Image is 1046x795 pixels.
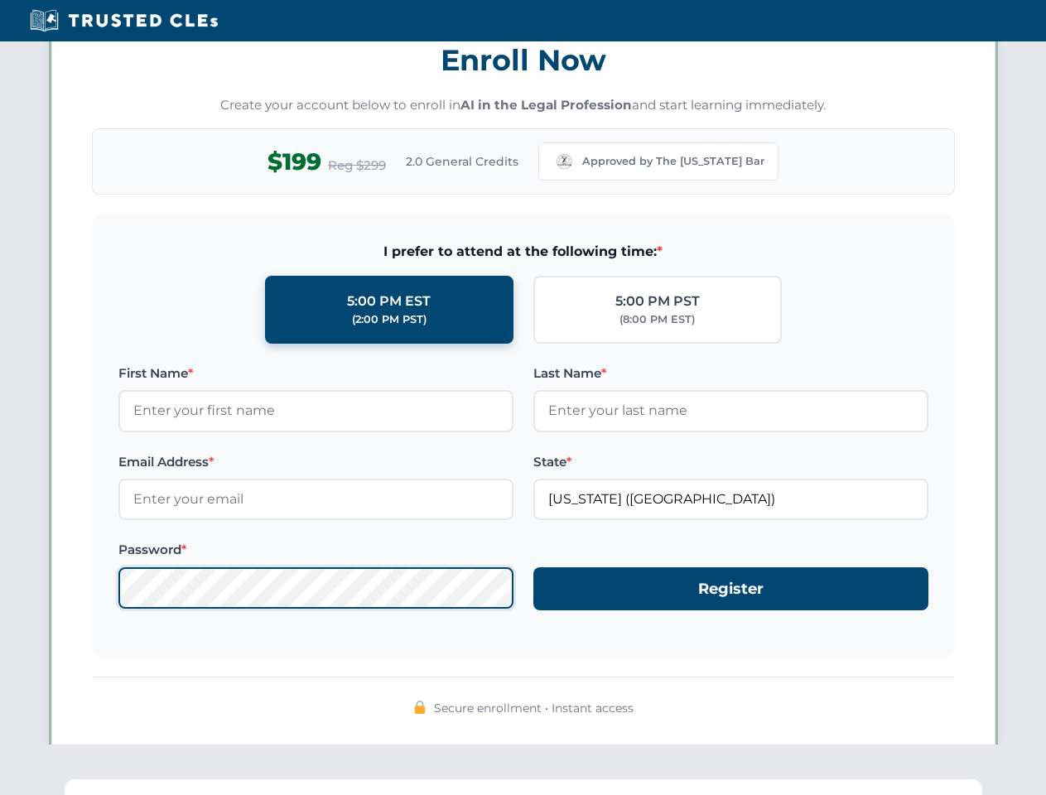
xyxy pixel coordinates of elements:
label: State [533,452,928,472]
h3: Enroll Now [92,34,955,86]
label: Last Name [533,364,928,383]
div: (8:00 PM EST) [619,311,695,328]
div: 5:00 PM EST [347,291,431,312]
img: 🔒 [413,701,427,714]
span: Secure enrollment • Instant access [434,699,634,717]
div: (2:00 PM PST) [352,311,427,328]
img: Missouri Bar [552,150,576,173]
div: 5:00 PM PST [615,291,700,312]
label: Email Address [118,452,513,472]
button: Register [533,567,928,611]
input: Enter your email [118,479,513,520]
strong: AI in the Legal Profession [460,97,632,113]
p: Create your account below to enroll in and start learning immediately. [92,96,955,115]
input: Missouri (MO) [533,479,928,520]
label: Password [118,540,513,560]
span: $199 [268,143,321,181]
input: Enter your first name [118,390,513,431]
span: Reg $299 [328,156,386,176]
span: 2.0 General Credits [406,152,518,171]
span: I prefer to attend at the following time: [118,241,928,263]
span: Approved by The [US_STATE] Bar [582,153,764,170]
input: Enter your last name [533,390,928,431]
img: Trusted CLEs [25,8,223,33]
label: First Name [118,364,513,383]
